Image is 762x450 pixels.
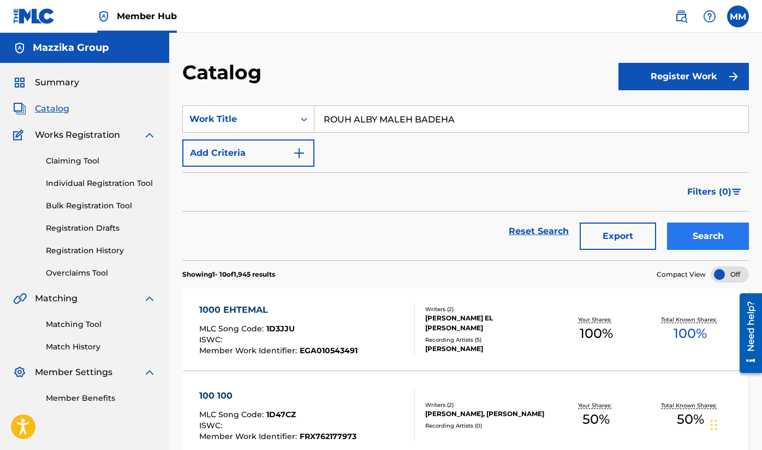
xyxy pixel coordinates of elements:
[143,292,156,305] img: expand
[425,336,550,344] div: Recording Artists ( 5 )
[266,324,295,334] span: 1D3JJU
[661,401,719,410] p: Total Known Shares:
[199,431,300,441] span: Member Work Identifier :
[33,42,109,54] h5: Mazzika Group
[580,223,656,250] button: Export
[300,346,358,355] span: EGA010543491
[46,267,156,279] a: Overclaims Tool
[425,409,550,419] div: [PERSON_NAME], [PERSON_NAME]
[35,102,69,115] span: Catalog
[46,223,156,234] a: Registration Drafts
[687,185,731,198] span: Filters ( 0 )
[707,398,762,450] iframe: Chat Widget
[13,128,27,142] img: Works Registration
[46,319,156,330] a: Matching Tool
[143,366,156,379] img: expand
[13,366,26,379] img: Member Settings
[182,60,267,85] h2: Catalog
[727,5,749,27] div: User Menu
[199,410,266,419] span: MLC Song Code :
[199,346,300,355] span: Member Work Identifier :
[46,178,156,189] a: Individual Registration Tool
[13,292,27,305] img: Matching
[35,128,120,142] span: Works Registration
[13,8,55,24] img: MLC Logo
[582,410,610,429] span: 50 %
[143,128,156,142] img: expand
[675,10,688,23] img: search
[731,289,762,377] iframe: Resource Center
[266,410,296,419] span: 1D47CZ
[35,366,112,379] span: Member Settings
[580,324,613,343] span: 100 %
[182,106,749,260] form: Search Form
[199,389,356,402] div: 100 100
[670,5,692,27] a: Public Search
[618,63,749,90] button: Register Work
[425,344,550,354] div: [PERSON_NAME]
[711,408,717,441] div: Drag
[699,5,721,27] div: Help
[293,147,306,160] img: 9d2ae6d4665cec9f34b9.svg
[13,76,26,89] img: Summary
[13,102,26,115] img: Catalog
[425,313,550,333] div: [PERSON_NAME] EL [PERSON_NAME]
[46,155,156,167] a: Claiming Tool
[425,422,550,430] div: Recording Artists ( 0 )
[97,10,110,23] img: Top Rightsholder
[182,270,275,279] p: Showing 1 - 10 of 1,945 results
[578,401,614,410] p: Your Shares:
[35,292,78,305] span: Matching
[681,178,749,206] button: Filters (0)
[300,431,356,441] span: FRX762177973
[732,189,741,195] img: filter
[46,341,156,353] a: Match History
[727,70,740,83] img: f7272a7cc735f4ea7f67.svg
[46,245,156,256] a: Registration History
[35,76,79,89] span: Summary
[13,102,69,115] a: CatalogCatalog
[46,200,156,212] a: Bulk Registration Tool
[667,223,749,250] button: Search
[117,10,177,22] span: Member Hub
[425,305,550,313] div: Writers ( 2 )
[189,113,288,126] div: Work Title
[674,324,707,343] span: 100 %
[199,324,266,334] span: MLC Song Code :
[657,270,706,279] span: Compact View
[182,139,314,167] button: Add Criteria
[661,315,719,324] p: Total Known Shares:
[199,335,225,344] span: ISWC :
[425,401,550,409] div: Writers ( 2 )
[578,315,614,324] p: Your Shares:
[13,76,79,89] a: SummarySummary
[677,410,704,429] span: 50 %
[199,420,225,430] span: ISWC :
[503,219,574,243] a: Reset Search
[199,303,358,317] div: 1000 EHTEMAL
[182,288,749,370] a: 1000 EHTEMALMLC Song Code:1D3JJUISWC:Member Work Identifier:EGA010543491Writers (2)[PERSON_NAME] ...
[46,393,156,404] a: Member Benefits
[703,10,716,23] img: help
[13,42,26,55] img: Accounts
